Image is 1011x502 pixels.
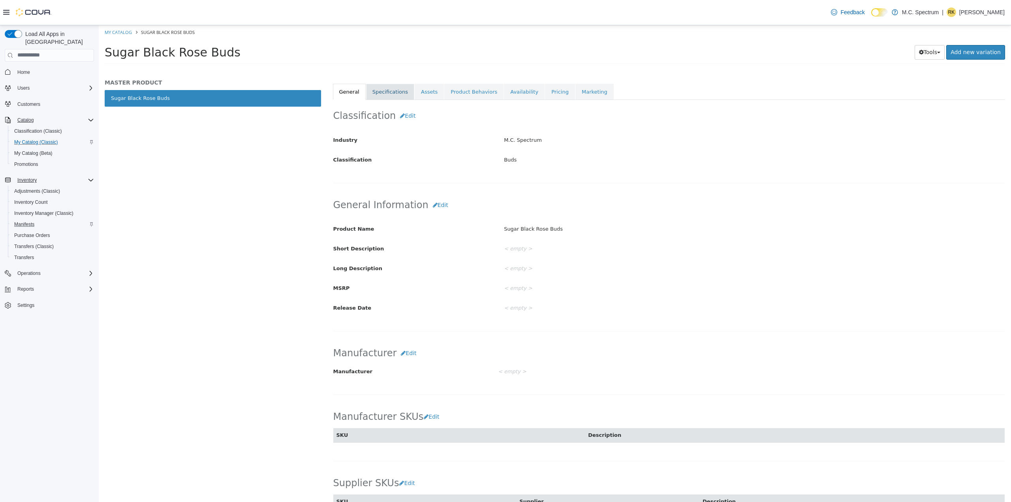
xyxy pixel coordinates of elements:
[235,343,274,349] span: Manufacturer
[11,149,94,158] span: My Catalog (Beta)
[42,4,96,10] span: Sugar Black Rose Buds
[6,54,222,61] h5: MASTER PRODUCT
[6,65,222,81] a: Sugar Black Rose Buds
[8,148,97,159] button: My Catalog (Beta)
[489,407,522,413] span: Description
[959,8,1005,17] p: [PERSON_NAME]
[17,177,37,183] span: Inventory
[11,253,37,262] a: Transfers
[2,83,97,94] button: Users
[8,241,97,252] button: Transfers (Classic)
[14,269,94,278] span: Operations
[11,253,94,262] span: Transfers
[8,197,97,208] button: Inventory Count
[11,160,41,169] a: Promotions
[2,175,97,186] button: Inventory
[235,132,273,137] span: Classification
[11,160,94,169] span: Promotions
[235,112,259,118] span: Industry
[14,284,94,294] span: Reports
[22,30,94,46] span: Load All Apps in [GEOGRAPHIC_DATA]
[848,20,906,34] a: Add new variation
[948,8,955,17] span: RK
[828,4,868,20] a: Feedback
[14,161,38,167] span: Promotions
[421,473,445,479] span: Supplier
[17,101,40,107] span: Customers
[14,139,58,145] span: My Catalog (Classic)
[8,219,97,230] button: Manifests
[14,269,44,278] button: Operations
[399,108,912,122] div: M.C. Spectrum
[11,197,94,207] span: Inventory Count
[235,451,321,465] h2: Supplier SKUs
[477,58,515,75] a: Marketing
[604,473,637,479] span: Description
[14,128,62,134] span: Classification (Classic)
[325,384,345,399] button: Edit
[11,220,38,229] a: Manifests
[11,137,94,147] span: My Catalog (Classic)
[14,199,48,205] span: Inventory Count
[17,85,30,91] span: Users
[234,58,267,75] a: General
[235,83,906,98] h2: Classification
[2,284,97,295] button: Reports
[405,58,446,75] a: Availability
[17,117,34,123] span: Catalog
[17,270,41,276] span: Operations
[16,8,51,16] img: Cova
[942,8,943,17] p: |
[14,254,34,261] span: Transfers
[6,20,142,34] span: Sugar Black Rose Buds
[8,159,97,170] button: Promotions
[8,126,97,137] button: Classification (Classic)
[235,220,286,226] span: Short Description
[235,201,276,207] span: Product Name
[947,8,956,17] div: Randall Kidwell
[11,242,94,251] span: Transfers (Classic)
[14,301,38,310] a: Settings
[14,150,53,156] span: My Catalog (Beta)
[11,126,65,136] a: Classification (Classic)
[235,240,284,246] span: Long Description
[316,58,345,75] a: Assets
[235,321,906,335] h2: Manufacturer
[11,137,61,147] a: My Catalog (Classic)
[14,232,50,239] span: Purchase Orders
[14,221,34,227] span: Manifests
[8,186,97,197] button: Adjustments (Classic)
[14,115,94,125] span: Catalog
[14,188,60,194] span: Adjustments (Classic)
[297,83,321,98] button: Edit
[14,67,94,77] span: Home
[11,126,94,136] span: Classification (Classic)
[11,231,94,240] span: Purchase Orders
[871,8,888,17] input: Dark Mode
[11,242,57,251] a: Transfers (Classic)
[346,58,405,75] a: Product Behaviors
[298,321,322,335] button: Edit
[399,128,912,142] div: Buds
[14,100,43,109] a: Customers
[446,58,476,75] a: Pricing
[17,302,34,308] span: Settings
[11,220,94,229] span: Manifests
[17,69,30,75] span: Home
[11,197,51,207] a: Inventory Count
[235,280,273,286] span: Release Date
[816,20,846,34] button: Tools
[14,115,37,125] button: Catalog
[2,66,97,78] button: Home
[11,231,53,240] a: Purchase Orders
[8,137,97,148] button: My Catalog (Classic)
[399,237,912,250] div: < empty >
[6,4,33,10] a: My Catalog
[8,230,97,241] button: Purchase Orders
[14,210,73,216] span: Inventory Manager (Classic)
[2,115,97,126] button: Catalog
[14,83,94,93] span: Users
[330,173,354,187] button: Edit
[2,268,97,279] button: Operations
